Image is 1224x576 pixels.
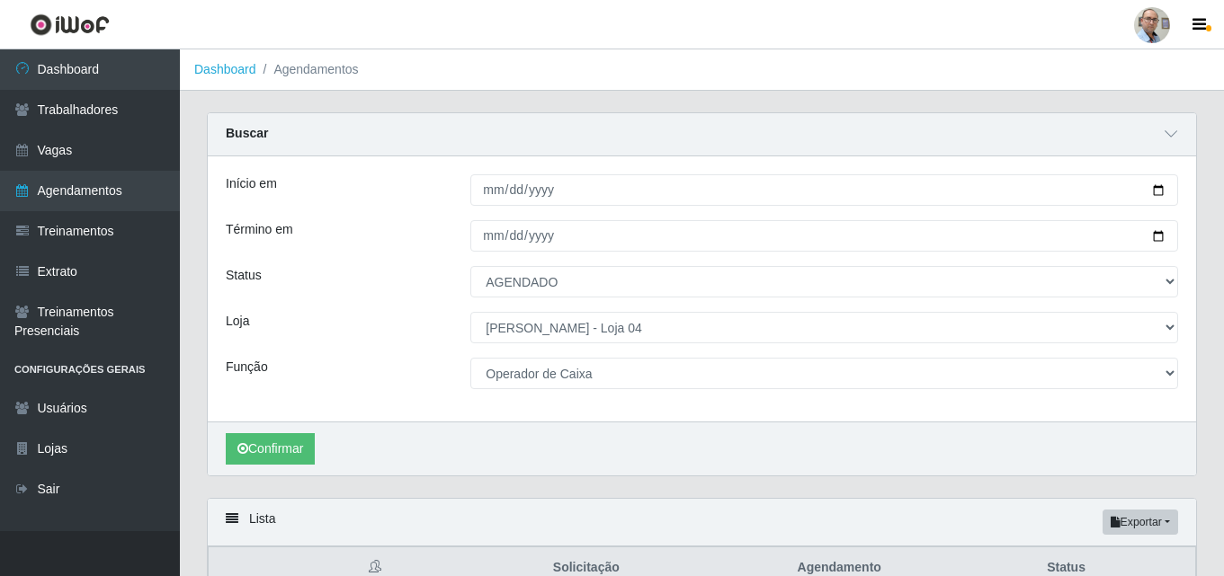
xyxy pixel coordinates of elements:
[226,312,249,331] label: Loja
[226,266,262,285] label: Status
[180,49,1224,91] nav: breadcrumb
[30,13,110,36] img: CoreUI Logo
[256,60,359,79] li: Agendamentos
[470,220,1178,252] input: 00/00/0000
[226,220,293,239] label: Término em
[226,126,268,140] strong: Buscar
[226,433,315,465] button: Confirmar
[1103,510,1178,535] button: Exportar
[226,174,277,193] label: Início em
[470,174,1178,206] input: 00/00/0000
[194,62,256,76] a: Dashboard
[226,358,268,377] label: Função
[208,499,1196,546] div: Lista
